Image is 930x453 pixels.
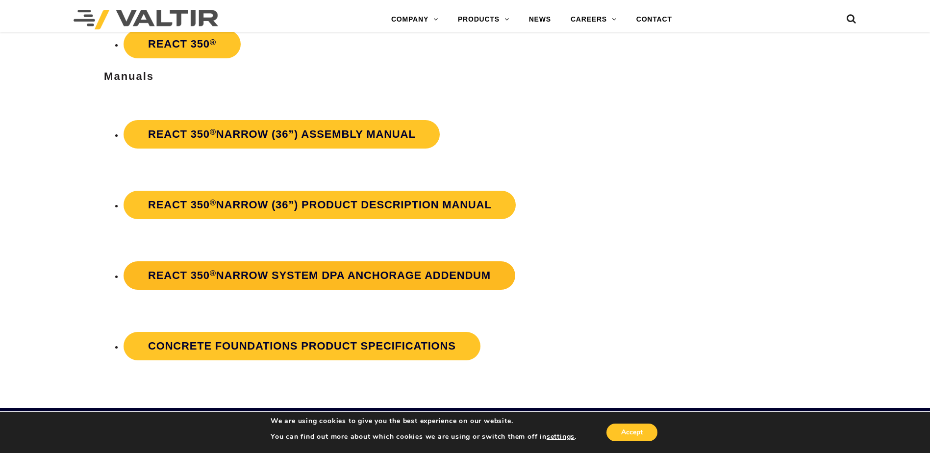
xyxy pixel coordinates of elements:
sup: ® [210,127,216,136]
strong: Concrete Foundations Product Specifications [148,340,456,352]
a: Concrete Foundations Product Specifications [124,332,480,360]
strong: REACT 350 Narrow (36”) Product Description Manual [148,199,491,211]
button: settings [547,432,575,441]
a: REACT 350®Narrow System DPA Anchorage Addendum [124,261,515,290]
a: REACT 350®Narrow (36”) Assembly Manual [124,120,440,149]
strong: Manuals [104,70,154,82]
img: Valtir [74,10,218,29]
button: Accept [606,424,657,441]
p: You can find out more about which cookies we are using or switch them off in . [271,432,577,441]
p: We are using cookies to give you the best experience on our website. [271,417,577,426]
strong: REACT 350 Narrow (36”) Assembly Manual [148,128,415,140]
strong: REACT 350 Narrow System DPA Anchorage Addendum [148,269,491,281]
a: CONTACT [627,10,682,29]
a: PRODUCTS [448,10,519,29]
a: REACT 350® [124,30,241,58]
a: REACT 350®Narrow (36”) Product Description Manual [124,191,516,219]
a: CAREERS [561,10,627,29]
sup: ® [210,269,216,277]
a: NEWS [519,10,561,29]
sup: ® [210,38,216,47]
sup: ® [210,198,216,207]
a: COMPANY [381,10,448,29]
